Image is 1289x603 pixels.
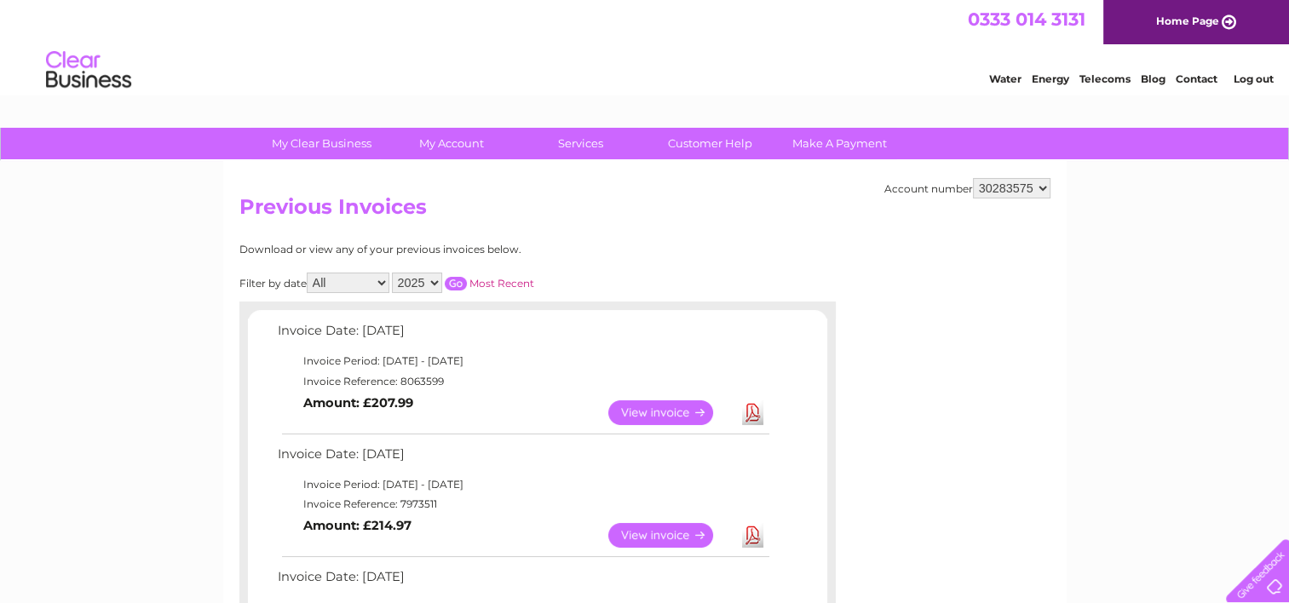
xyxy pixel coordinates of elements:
[742,523,763,548] a: Download
[243,9,1048,83] div: Clear Business is a trading name of Verastar Limited (registered in [GEOGRAPHIC_DATA] No. 3667643...
[273,319,772,351] td: Invoice Date: [DATE]
[1032,72,1069,85] a: Energy
[469,277,534,290] a: Most Recent
[1176,72,1217,85] a: Contact
[251,128,392,159] a: My Clear Business
[608,400,734,425] a: View
[769,128,910,159] a: Make A Payment
[968,9,1085,30] a: 0333 014 3131
[608,523,734,548] a: View
[381,128,521,159] a: My Account
[273,443,772,474] td: Invoice Date: [DATE]
[303,395,413,411] b: Amount: £207.99
[239,244,687,256] div: Download or view any of your previous invoices below.
[742,400,763,425] a: Download
[273,566,772,597] td: Invoice Date: [DATE]
[303,518,411,533] b: Amount: £214.97
[1079,72,1131,85] a: Telecoms
[273,494,772,514] td: Invoice Reference: 7973511
[273,351,772,371] td: Invoice Period: [DATE] - [DATE]
[273,474,772,495] td: Invoice Period: [DATE] - [DATE]
[239,195,1050,227] h2: Previous Invoices
[273,371,772,392] td: Invoice Reference: 8063599
[884,178,1050,198] div: Account number
[640,128,780,159] a: Customer Help
[989,72,1021,85] a: Water
[1233,72,1273,85] a: Log out
[45,44,132,96] img: logo.png
[510,128,651,159] a: Services
[1141,72,1165,85] a: Blog
[239,273,687,293] div: Filter by date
